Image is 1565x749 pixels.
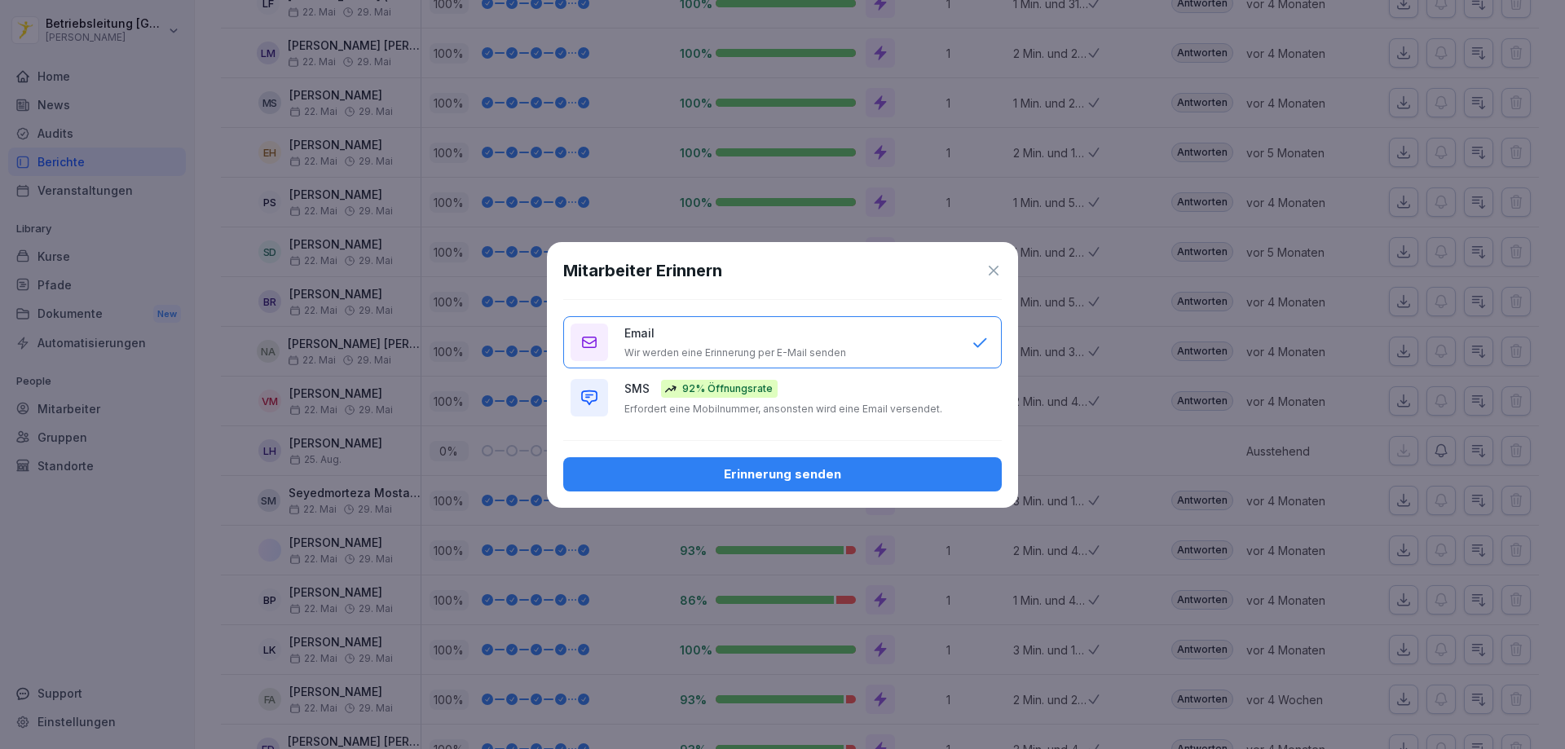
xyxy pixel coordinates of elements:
p: 92% Öffnungsrate [682,381,773,396]
p: Email [624,324,655,341]
button: Erinnerung senden [563,457,1002,491]
h1: Mitarbeiter Erinnern [563,258,722,283]
p: Wir werden eine Erinnerung per E-Mail senden [624,346,846,359]
p: SMS [624,380,650,397]
p: Erfordert eine Mobilnummer, ansonsten wird eine Email versendet. [624,403,942,416]
div: Erinnerung senden [576,465,989,483]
